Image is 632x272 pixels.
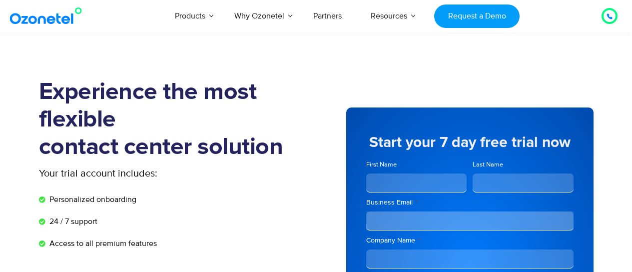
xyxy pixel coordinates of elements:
[47,193,136,205] span: Personalized onboarding
[366,160,467,169] label: First Name
[39,78,316,161] h1: Experience the most flexible contact center solution
[473,160,574,169] label: Last Name
[39,166,241,181] p: Your trial account includes:
[366,197,574,207] label: Business Email
[366,235,574,245] label: Company Name
[47,215,97,227] span: 24 / 7 support
[47,237,157,249] span: Access to all premium features
[366,135,574,150] h5: Start your 7 day free trial now
[434,4,520,28] a: Request a Demo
